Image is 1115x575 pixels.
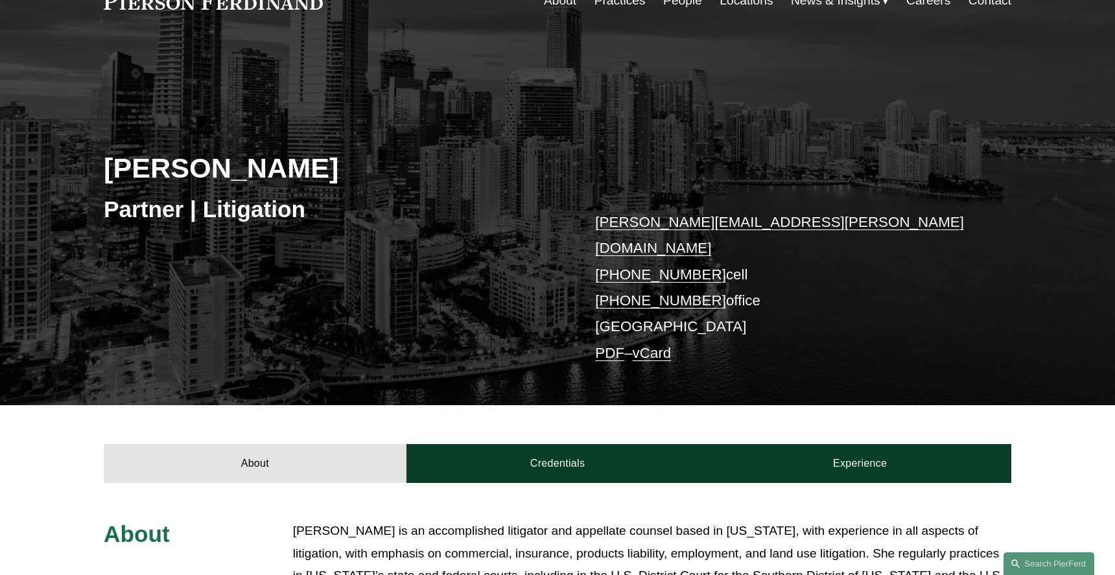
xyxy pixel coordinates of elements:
[104,444,406,483] a: About
[104,195,557,224] h3: Partner | Litigation
[595,209,973,366] p: cell office [GEOGRAPHIC_DATA] –
[104,151,557,185] h2: [PERSON_NAME]
[633,345,672,361] a: vCard
[595,266,726,283] a: [PHONE_NUMBER]
[595,345,624,361] a: PDF
[595,214,964,256] a: [PERSON_NAME][EMAIL_ADDRESS][PERSON_NAME][DOMAIN_NAME]
[595,292,726,309] a: [PHONE_NUMBER]
[104,521,170,546] span: About
[1004,552,1094,575] a: Search this site
[406,444,709,483] a: Credentials
[709,444,1011,483] a: Experience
